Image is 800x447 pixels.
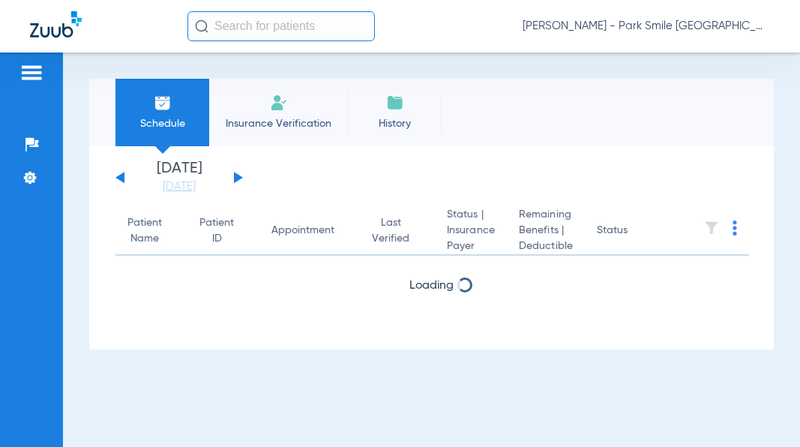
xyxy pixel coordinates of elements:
span: [PERSON_NAME] - Park Smile [GEOGRAPHIC_DATA] [523,19,770,34]
th: Status | [435,207,507,256]
img: Manual Insurance Verification [270,94,288,112]
img: group-dot-blue.svg [733,220,737,235]
th: Remaining Benefits | [507,207,585,256]
div: Appointment [271,223,348,238]
span: Deductible [519,238,573,254]
span: History [359,116,430,131]
img: Zuub Logo [30,11,82,37]
img: History [386,94,404,112]
div: Patient Name [127,215,175,247]
img: Search Icon [195,19,208,33]
img: filter.svg [704,220,719,235]
div: Appointment [271,223,334,238]
input: Search for patients [187,11,375,41]
div: Patient ID [199,215,234,247]
span: Insurance Payer [447,223,495,254]
span: Schedule [127,116,198,131]
li: [DATE] [134,161,224,194]
div: Patient ID [199,215,247,247]
th: Status [585,207,686,256]
div: Last Verified [372,215,409,247]
span: Insurance Verification [220,116,337,131]
span: Loading [409,280,454,292]
img: hamburger-icon [19,64,43,82]
img: Schedule [154,94,172,112]
div: Patient Name [127,215,162,247]
div: Last Verified [372,215,423,247]
a: [DATE] [134,179,224,194]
